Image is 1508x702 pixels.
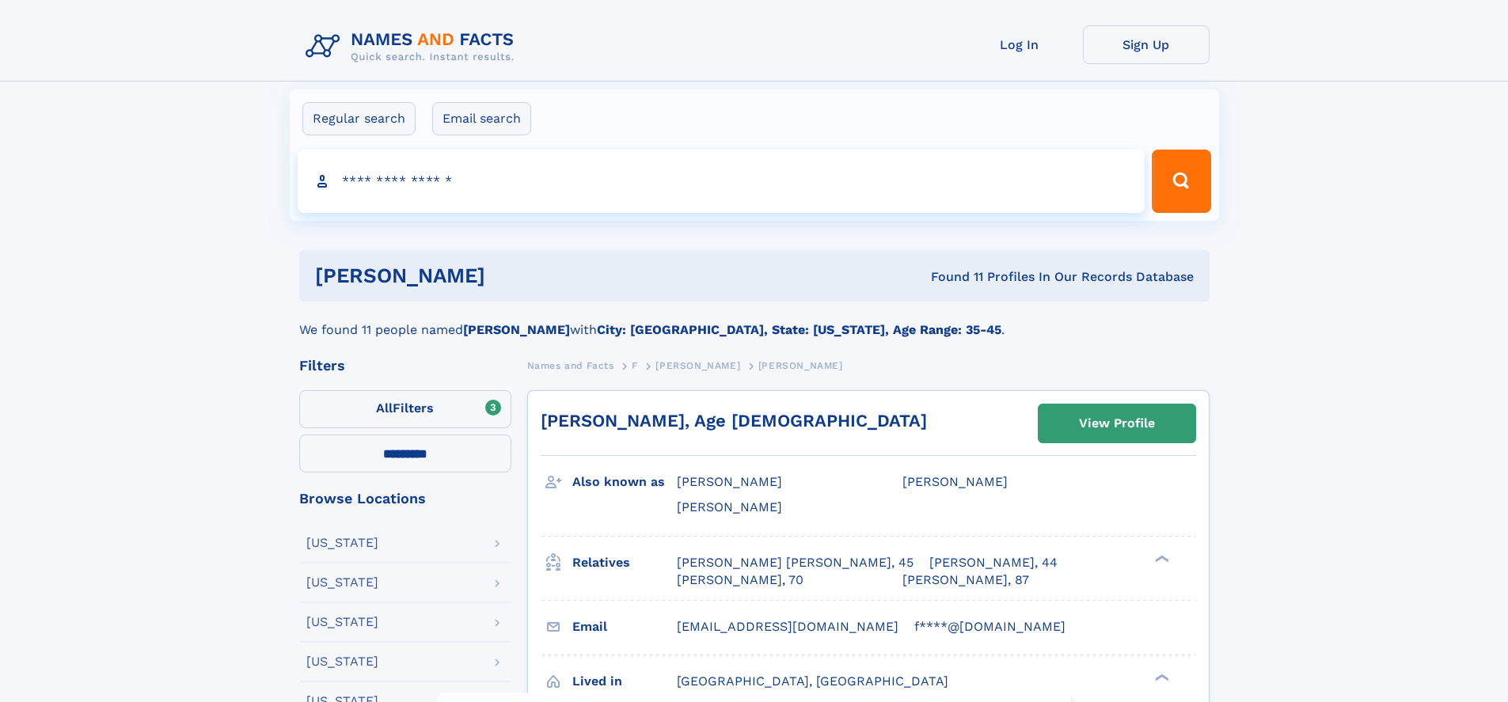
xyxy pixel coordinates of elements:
[677,499,782,514] span: [PERSON_NAME]
[299,390,511,428] label: Filters
[299,25,527,68] img: Logo Names and Facts
[306,576,378,589] div: [US_STATE]
[597,322,1001,337] b: City: [GEOGRAPHIC_DATA], State: [US_STATE], Age Range: 35-45
[306,537,378,549] div: [US_STATE]
[572,469,677,495] h3: Also known as
[1151,553,1170,563] div: ❯
[655,360,740,371] span: [PERSON_NAME]
[572,668,677,695] h3: Lived in
[677,474,782,489] span: [PERSON_NAME]
[376,400,393,416] span: All
[677,571,803,589] a: [PERSON_NAME], 70
[929,554,1058,571] a: [PERSON_NAME], 44
[306,616,378,628] div: [US_STATE]
[902,474,1008,489] span: [PERSON_NAME]
[315,266,708,286] h1: [PERSON_NAME]
[306,655,378,668] div: [US_STATE]
[1079,405,1155,442] div: View Profile
[758,360,843,371] span: [PERSON_NAME]
[708,268,1194,286] div: Found 11 Profiles In Our Records Database
[299,359,511,373] div: Filters
[572,549,677,576] h3: Relatives
[302,102,416,135] label: Regular search
[527,355,614,375] a: Names and Facts
[299,302,1210,340] div: We found 11 people named with .
[299,491,511,506] div: Browse Locations
[655,355,740,375] a: [PERSON_NAME]
[432,102,531,135] label: Email search
[902,571,1029,589] a: [PERSON_NAME], 87
[463,322,570,337] b: [PERSON_NAME]
[677,554,914,571] a: [PERSON_NAME] [PERSON_NAME], 45
[632,355,638,375] a: F
[632,360,638,371] span: F
[1083,25,1210,64] a: Sign Up
[1151,672,1170,682] div: ❯
[572,613,677,640] h3: Email
[1039,404,1195,442] a: View Profile
[1152,150,1210,213] button: Search Button
[541,411,927,431] a: [PERSON_NAME], Age [DEMOGRAPHIC_DATA]
[956,25,1083,64] a: Log In
[298,150,1145,213] input: search input
[677,619,898,634] span: [EMAIL_ADDRESS][DOMAIN_NAME]
[677,674,948,689] span: [GEOGRAPHIC_DATA], [GEOGRAPHIC_DATA]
